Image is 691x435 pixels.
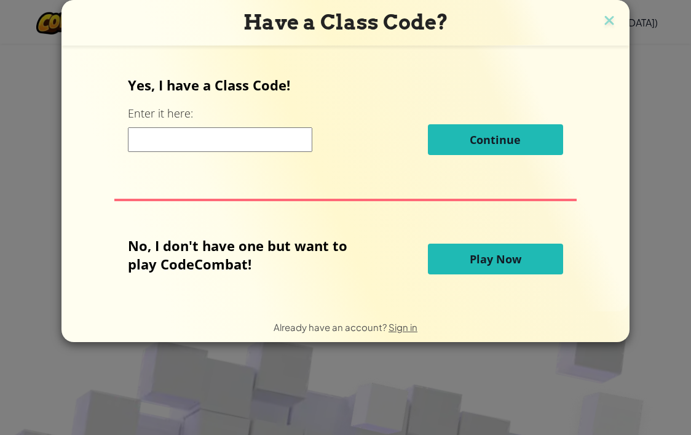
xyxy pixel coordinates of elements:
[128,106,193,121] label: Enter it here:
[243,10,448,34] span: Have a Class Code?
[274,321,389,333] span: Already have an account?
[470,252,521,266] span: Play Now
[428,244,563,274] button: Play Now
[389,321,417,333] a: Sign in
[428,124,563,155] button: Continue
[128,236,366,273] p: No, I don't have one but want to play CodeCombat!
[601,12,617,31] img: close icon
[470,132,521,147] span: Continue
[128,76,563,94] p: Yes, I have a Class Code!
